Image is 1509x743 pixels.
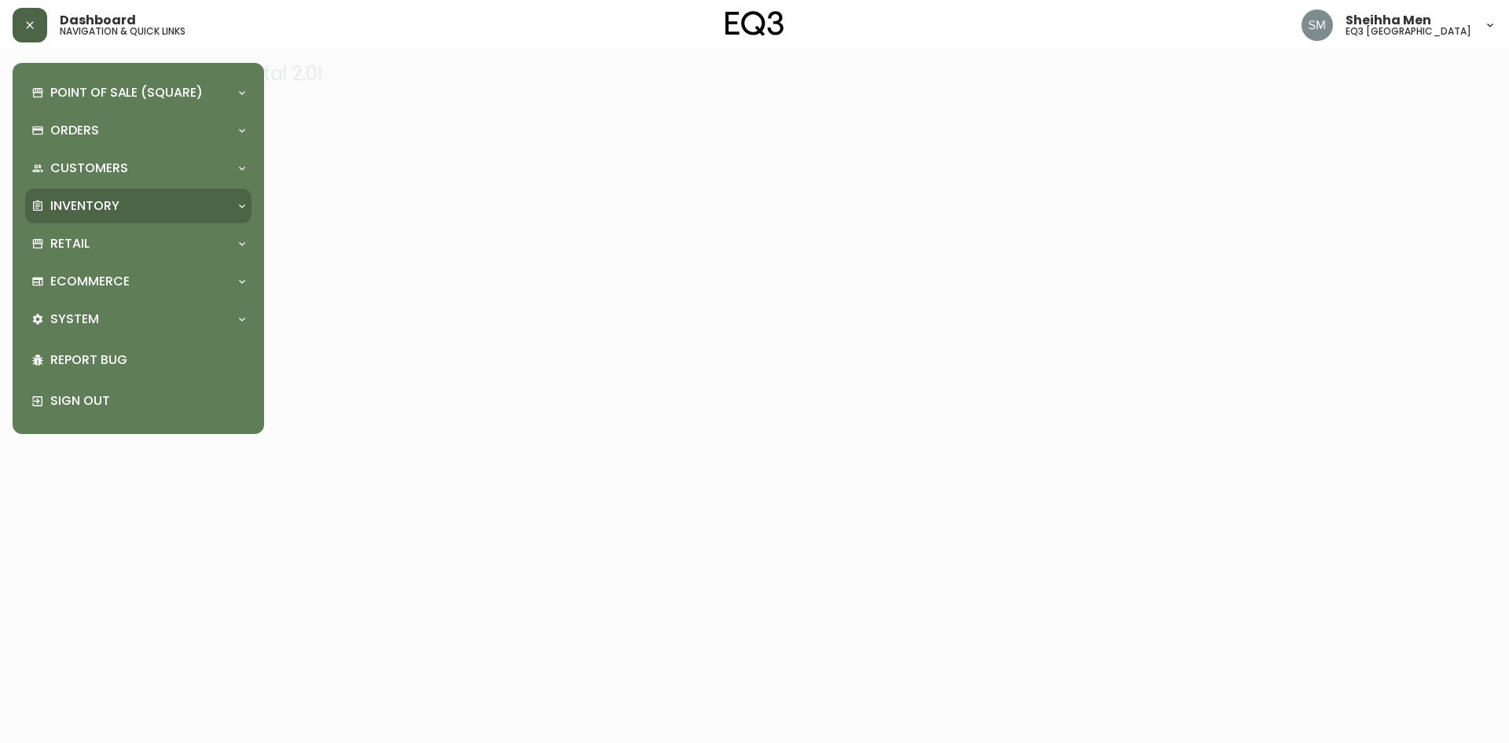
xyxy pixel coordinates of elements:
[50,311,99,328] p: System
[25,340,251,381] div: Report Bug
[25,381,251,421] div: Sign Out
[25,75,251,110] div: Point of Sale (Square)
[50,235,90,252] p: Retail
[60,14,136,27] span: Dashboard
[25,302,251,337] div: System
[1302,9,1333,41] img: cfa6f7b0e1fd34ea0d7b164297c1067f
[50,197,119,215] p: Inventory
[1346,14,1431,27] span: Sheihha Men
[725,11,784,36] img: logo
[50,160,128,177] p: Customers
[25,189,251,223] div: Inventory
[50,84,203,101] p: Point of Sale (Square)
[25,264,251,299] div: Ecommerce
[60,27,185,36] h5: navigation & quick links
[25,151,251,186] div: Customers
[50,122,99,139] p: Orders
[25,226,251,261] div: Retail
[1346,27,1471,36] h5: eq3 [GEOGRAPHIC_DATA]
[50,273,130,290] p: Ecommerce
[50,392,245,410] p: Sign Out
[25,113,251,148] div: Orders
[50,351,245,369] p: Report Bug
